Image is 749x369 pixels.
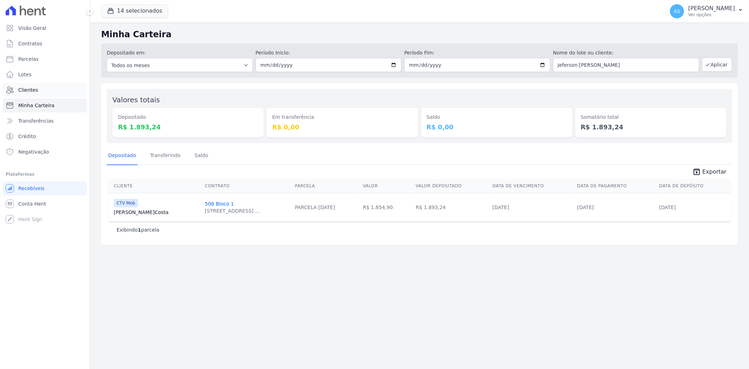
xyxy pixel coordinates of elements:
p: Exibindo parcela [117,226,159,233]
dt: Em transferência [272,114,412,121]
span: CTV Mob [114,199,138,207]
span: Lotes [18,71,32,78]
span: Recebíveis [18,185,45,192]
a: [DATE] [659,205,676,210]
a: Lotes [3,67,87,82]
label: Depositado em: [107,50,146,56]
a: Transferindo [149,147,182,165]
a: Visão Geral [3,21,87,35]
label: Período Fim: [404,49,550,57]
a: Depositado [107,147,138,165]
span: Crédito [18,133,36,140]
a: Recebíveis [3,181,87,195]
dd: R$ 1.893,24 [118,122,258,132]
a: Conta Hent [3,197,87,211]
dd: R$ 1.893,24 [581,122,721,132]
dt: Somatório total [581,114,721,121]
a: Parcelas [3,52,87,66]
div: [STREET_ADDRESS] ... [205,207,260,214]
a: Saldo [193,147,210,165]
a: unarchive Exportar [687,168,732,177]
button: AS [PERSON_NAME] Ver opções [664,1,749,21]
a: Crédito [3,129,87,143]
a: Clientes [3,83,87,97]
span: Transferências [18,117,54,124]
span: Conta Hent [18,200,46,207]
button: 14 selecionados [101,4,168,18]
th: Data de Pagamento [574,179,657,193]
td: R$ 1.854,90 [360,193,413,221]
p: [PERSON_NAME] [688,5,735,12]
span: Visão Geral [18,25,46,32]
td: R$ 1.893,24 [413,193,490,221]
label: Período Inicío: [256,49,402,57]
span: Minha Carteira [18,102,54,109]
th: Data de Vencimento [490,179,574,193]
a: 508 Bloco 1 [205,201,234,207]
a: Contratos [3,37,87,51]
dd: R$ 0,00 [427,122,567,132]
a: Minha Carteira [3,98,87,112]
dt: Depositado [118,114,258,121]
span: Clientes [18,86,38,93]
span: AS [674,9,680,14]
th: Data de Depósito [656,179,731,193]
a: [DATE] [577,205,594,210]
span: Exportar [702,168,727,176]
th: Parcela [292,179,360,193]
div: Plataformas [6,170,84,179]
a: [DATE] [492,205,509,210]
i: unarchive [692,168,701,176]
span: Contratos [18,40,42,47]
th: Cliente [108,179,202,193]
button: Aplicar [702,58,732,72]
dt: Saldo [427,114,567,121]
a: PARCELA [DATE] [295,205,335,210]
a: Transferências [3,114,87,128]
b: 1 [138,227,141,233]
th: Valor [360,179,413,193]
span: Negativação [18,148,49,155]
a: Negativação [3,145,87,159]
span: Parcelas [18,56,39,63]
label: Nome do lote ou cliente: [553,49,699,57]
label: Valores totais [112,96,160,104]
th: Valor Depositado [413,179,490,193]
a: [PERSON_NAME]Costa [114,209,199,216]
dd: R$ 0,00 [272,122,412,132]
h2: Minha Carteira [101,28,738,41]
p: Ver opções [688,12,735,18]
th: Contrato [202,179,292,193]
